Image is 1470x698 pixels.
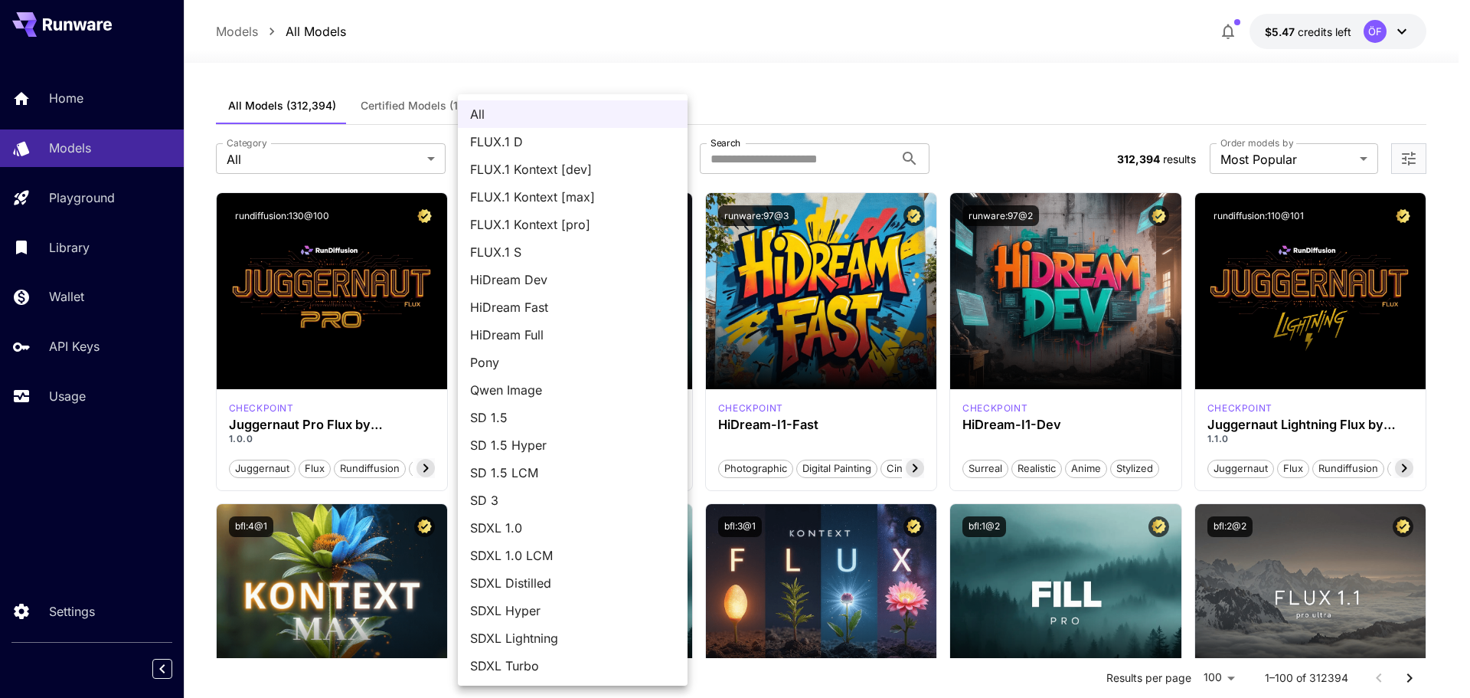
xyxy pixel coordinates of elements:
span: SDXL Turbo [470,657,675,675]
span: SDXL 1.0 LCM [470,546,675,565]
span: FLUX.1 Kontext [pro] [470,215,675,234]
span: SDXL Distilled [470,574,675,592]
span: FLUX.1 D [470,133,675,151]
span: Pony [470,353,675,372]
span: SDXL Lightning [470,629,675,647]
span: All [470,105,675,123]
span: SD 1.5 Hyper [470,436,675,454]
span: SD 1.5 [470,408,675,427]
span: SD 1.5 LCM [470,464,675,482]
span: SDXL 1.0 [470,519,675,537]
span: SD 3 [470,491,675,510]
span: FLUX.1 Kontext [max] [470,188,675,206]
span: SDXL Hyper [470,601,675,620]
span: Qwen Image [470,381,675,399]
span: HiDream Fast [470,298,675,316]
span: FLUX.1 S [470,243,675,261]
span: FLUX.1 Kontext [dev] [470,160,675,179]
span: HiDream Dev [470,270,675,289]
span: HiDream Full [470,326,675,344]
